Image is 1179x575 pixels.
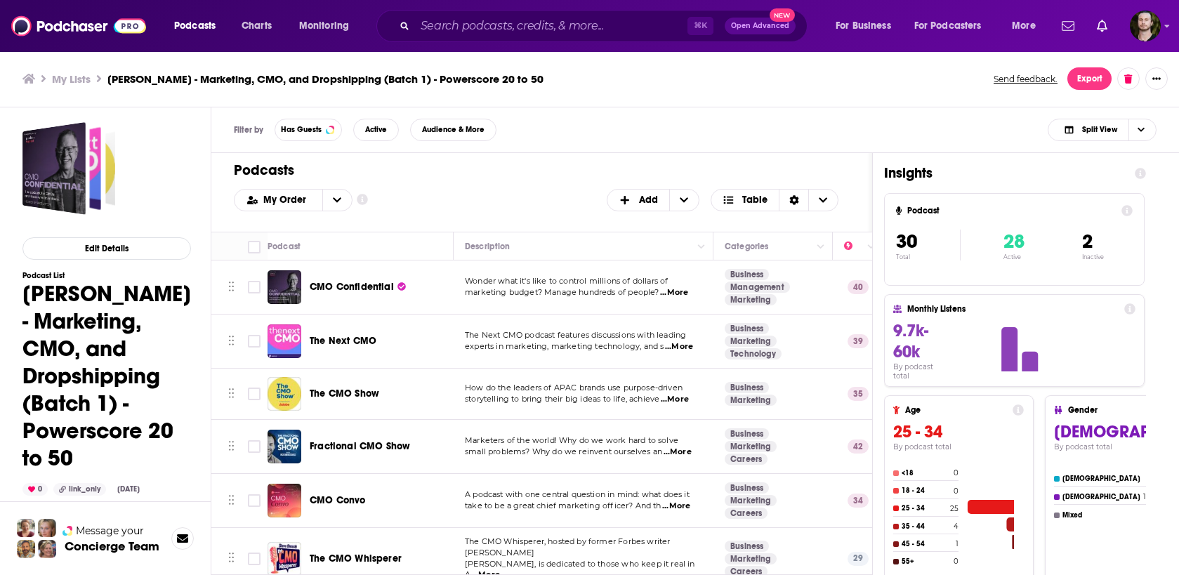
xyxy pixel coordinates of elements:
a: Fractional CMO Show [310,439,410,454]
button: + Add [607,189,699,211]
button: Send feedback. [989,73,1062,85]
span: 2 [1082,230,1093,253]
h4: [DEMOGRAPHIC_DATA] [1062,475,1143,483]
span: 28 [1003,230,1025,253]
p: Inactive [1082,253,1104,260]
a: Show notifications dropdown [1091,14,1113,38]
img: The CMO Show [268,377,301,411]
span: ...More [664,447,692,458]
button: open menu [826,15,909,37]
p: Total [896,253,960,260]
span: Toggle select row [248,335,261,348]
h2: Choose List sort [234,189,353,211]
span: Fractional CMO Show [310,440,410,452]
h4: [DEMOGRAPHIC_DATA] [1062,493,1140,501]
img: Fractional CMO Show [268,430,301,463]
h4: By podcast total [893,442,1024,451]
button: Audience & More [410,119,496,141]
span: Logged in as OutlierAudio [1130,11,1161,41]
span: Has Guests [281,126,322,133]
img: Podchaser - Follow, Share and Rate Podcasts [11,13,146,39]
a: Technology [725,348,782,359]
a: Marketing [725,395,777,406]
a: Business [725,541,769,552]
h4: 1 [956,539,959,548]
span: The Next CMO podcast features discussions with leading [465,330,686,340]
h3: Concierge Team [65,539,159,553]
h1: [PERSON_NAME] - Marketing, CMO, and Dropshipping (Batch 1) - Powerscore 20 to 50 [22,280,191,472]
a: Careers [725,454,768,465]
a: The Next CMO [310,334,376,348]
span: Wonder what it's like to control millions of dollars of [465,276,668,286]
p: 34 [848,494,869,508]
button: Open AdvancedNew [725,18,796,34]
a: Business [725,269,769,280]
h3: My Lists [52,72,91,86]
h1: Podcasts [234,161,838,179]
img: CMO Convo [268,484,301,517]
span: Audience & More [422,126,485,133]
h3: Podcast List [22,271,191,280]
button: Move [227,331,236,352]
a: Careers [725,508,768,519]
h4: Age [905,405,1007,415]
img: Barbara Profile [38,540,56,558]
span: Charts [242,16,272,36]
span: New [770,8,795,22]
span: Add [639,195,658,205]
div: Podcast [268,238,301,255]
p: 42 [848,439,869,454]
img: Jon Profile [17,540,35,558]
h4: By podcast total [893,362,951,381]
span: Table [742,195,768,205]
span: CMO Confidential [310,281,394,293]
span: A podcast with one central question in mind: what does it [465,489,690,499]
span: Toggle select row [248,494,261,507]
span: The CMO Show [310,388,379,399]
span: Toggle select row [248,553,261,565]
span: Podcasts [174,16,216,36]
button: open menu [1002,15,1053,37]
a: Marketing [725,336,777,347]
a: Business [725,428,769,439]
a: CMO Confidential [268,270,301,304]
a: CMO Confidential [310,280,406,294]
span: 9.7k-60k [893,320,928,362]
h4: 17 [1143,492,1150,501]
img: User Profile [1130,11,1161,41]
h4: 45 - 54 [902,540,953,548]
button: Move [227,277,236,298]
h4: 25 - 34 [902,504,947,513]
a: Dima Zelikman - Marketing, CMO, and Dropshipping (Batch 1) - Powerscore 20 to 50 [22,122,115,215]
h4: Mixed [1062,511,1143,520]
span: Active [365,126,387,133]
button: Active [353,119,399,141]
h3: [PERSON_NAME] - Marketing, CMO, and Dropshipping (Batch 1) - Powerscore 20 to 50 [107,72,544,86]
h3: Filter by [234,125,263,135]
div: Search podcasts, credits, & more... [390,10,821,42]
span: My Order [263,195,311,205]
h1: Insights [884,164,1124,182]
a: Marketing [725,495,777,506]
a: Business [725,323,769,334]
button: Move [227,436,236,457]
a: The CMO Whisperer [310,552,402,566]
span: The Next CMO [310,335,376,347]
p: 39 [848,334,869,348]
div: 0 [22,483,48,496]
span: Toggle select row [248,440,261,453]
p: 35 [848,387,869,401]
input: Search podcasts, credits, & more... [415,15,687,37]
h4: 0 [954,557,959,566]
a: The CMO Show [310,387,379,401]
button: open menu [905,15,1002,37]
span: For Podcasters [914,16,982,36]
img: Sydney Profile [17,519,35,537]
h4: 0 [954,487,959,496]
p: Active [1003,253,1025,260]
button: open menu [322,190,352,211]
